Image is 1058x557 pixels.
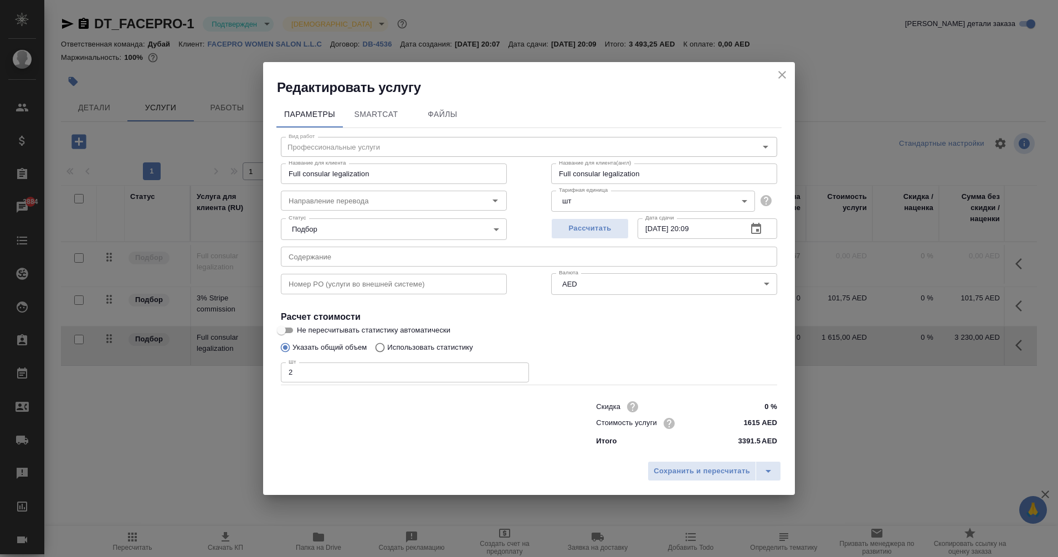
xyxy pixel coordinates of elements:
[654,465,750,478] span: Сохранить и пересчитать
[557,222,623,235] span: Рассчитать
[387,342,473,353] p: Использовать статистику
[738,436,761,447] p: 3391.5
[596,401,620,412] p: Скидка
[774,67,790,83] button: close
[736,398,777,415] input: ✎ Введи что-нибудь
[292,342,367,353] p: Указать общий объем
[281,218,507,239] div: Подбор
[648,461,781,481] div: split button
[289,224,321,234] button: Подбор
[559,279,581,289] button: AED
[416,108,469,121] span: Файлы
[762,436,777,447] p: AED
[551,191,755,212] div: шт
[277,79,795,96] h2: Редактировать услугу
[350,108,403,121] span: SmartCat
[281,310,777,324] h4: Расчет стоимости
[648,461,756,481] button: Сохранить и пересчитать
[559,196,574,206] button: шт
[283,108,336,121] span: Параметры
[596,436,617,447] p: Итого
[297,325,450,336] span: Не пересчитывать статистику автоматически
[487,193,503,208] button: Open
[596,417,657,428] p: Стоимость услуги
[551,218,629,239] button: Рассчитать
[736,415,777,431] input: ✎ Введи что-нибудь
[551,273,777,294] div: AED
